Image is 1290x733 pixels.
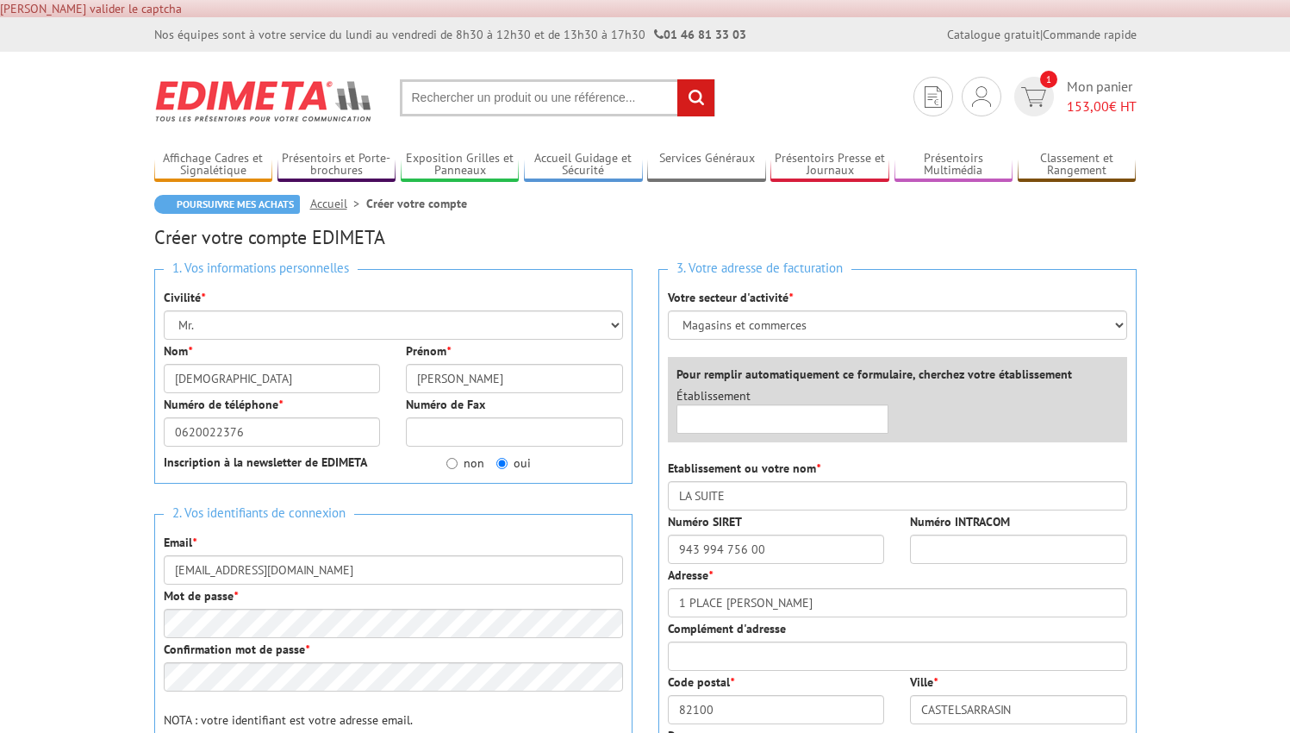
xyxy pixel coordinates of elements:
[1043,27,1137,42] a: Commande rapide
[1018,151,1137,179] a: Classement et Rangement
[446,458,458,469] input: non
[164,396,283,413] label: Numéro de téléphone
[668,620,786,637] label: Complément d'adresse
[310,196,366,211] a: Accueil
[1067,77,1137,116] span: Mon panier
[910,513,1010,530] label: Numéro INTRACOM
[947,26,1137,43] div: |
[401,151,520,179] a: Exposition Grilles et Panneaux
[910,673,938,691] label: Ville
[164,342,192,360] label: Nom
[277,151,396,179] a: Présentoirs et Porte-brochures
[164,587,238,605] label: Mot de passe
[496,454,531,472] label: oui
[1067,97,1109,115] span: 153,00
[668,460,820,477] label: Etablissement ou votre nom
[972,86,991,107] img: devis rapide
[676,366,1072,383] label: Pour remplir automatiquement ce formulaire, cherchez votre établissement
[406,342,451,360] label: Prénom
[677,79,714,116] input: rechercher
[164,289,205,306] label: Civilité
[446,454,484,472] label: non
[654,27,746,42] strong: 01 46 81 33 03
[1040,71,1057,88] span: 1
[366,195,467,212] li: Créer votre compte
[164,454,367,470] strong: Inscription à la newsletter de EDIMETA
[668,673,734,691] label: Code postal
[894,151,1013,179] a: Présentoirs Multimédia
[947,27,1040,42] a: Catalogue gratuit
[668,513,742,530] label: Numéro SIRET
[164,502,354,525] span: 2. Vos identifiants de connexion
[1021,87,1046,107] img: devis rapide
[400,79,715,116] input: Rechercher un produit ou une référence...
[1010,77,1137,116] a: devis rapide 1 Mon panier 153,00€ HT
[164,257,358,280] span: 1. Vos informations personnelles
[770,151,889,179] a: Présentoirs Presse et Journaux
[664,387,902,434] div: Établissement
[496,458,508,469] input: oui
[647,151,766,179] a: Services Généraux
[668,257,851,280] span: 3. Votre adresse de facturation
[406,396,485,413] label: Numéro de Fax
[154,69,374,133] img: Edimeta
[154,26,746,43] div: Nos équipes sont à votre service du lundi au vendredi de 8h30 à 12h30 et de 13h30 à 17h30
[524,151,643,179] a: Accueil Guidage et Sécurité
[668,567,713,584] label: Adresse
[1067,97,1137,116] span: € HT
[154,151,273,179] a: Affichage Cadres et Signalétique
[925,86,942,108] img: devis rapide
[154,195,300,214] a: Poursuivre mes achats
[154,227,1137,247] h2: Créer votre compte EDIMETA
[668,289,793,306] label: Votre secteur d'activité
[164,534,196,551] label: Email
